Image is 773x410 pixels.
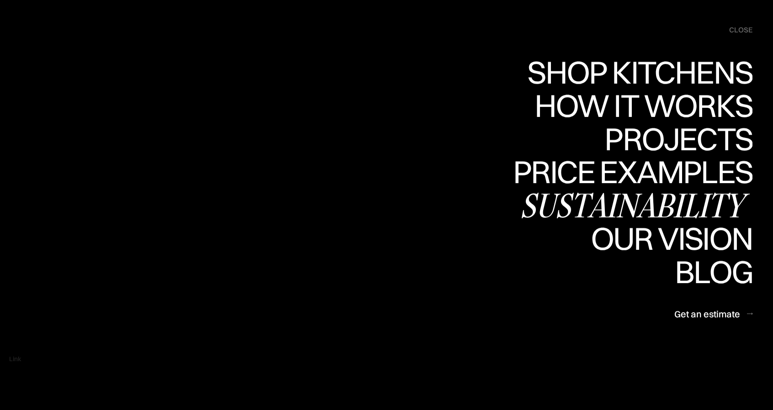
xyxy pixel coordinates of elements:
div: Get an estimate [674,308,740,320]
div: Our vision [583,222,752,254]
a: BlogBlog [669,256,752,289]
a: Sustainability [520,189,752,222]
div: Price examples [513,188,752,220]
div: how it works [532,89,752,121]
div: Price examples [513,156,752,188]
a: Get an estimate [674,303,752,325]
div: how it works [532,121,752,153]
div: Sustainability [520,189,752,221]
div: Projects [604,155,752,187]
div: Blog [669,288,752,320]
div: Shop Kitchens [523,88,752,120]
div: Blog [669,256,752,288]
div: Our vision [583,254,752,286]
div: Projects [604,123,752,155]
a: Our visionOur vision [583,222,752,256]
a: Price examplesPrice examples [513,156,752,189]
div: Shop Kitchens [523,56,752,88]
a: ProjectsProjects [604,123,752,156]
div: close [729,25,752,35]
div: menu [720,21,752,39]
a: Shop KitchensShop Kitchens [523,56,752,89]
a: how it workshow it works [532,89,752,123]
